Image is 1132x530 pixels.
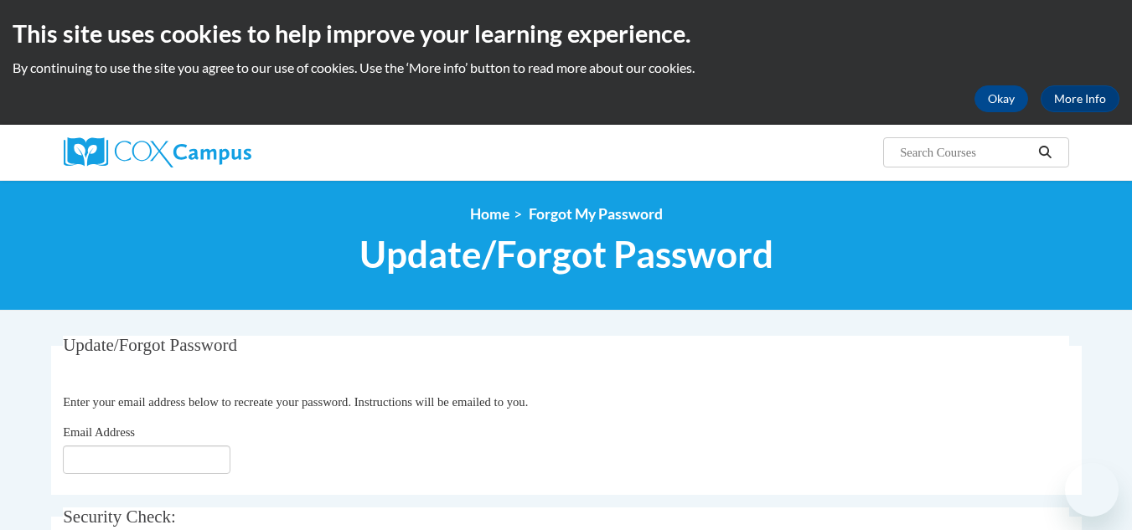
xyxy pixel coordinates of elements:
span: Update/Forgot Password [359,232,773,276]
span: Update/Forgot Password [63,335,237,355]
h2: This site uses cookies to help improve your learning experience. [13,17,1119,50]
input: Email [63,445,230,474]
button: Okay [974,85,1028,112]
a: More Info [1041,85,1119,112]
span: Email Address [63,425,135,439]
img: Cox Campus [64,137,251,167]
a: Cox Campus [64,137,382,167]
p: By continuing to use the site you agree to our use of cookies. Use the ‘More info’ button to read... [13,59,1119,77]
span: Enter your email address below to recreate your password. Instructions will be emailed to you. [63,395,528,409]
iframe: Button to launch messaging window [1065,463,1119,517]
a: Home [470,205,509,223]
input: Search Courses [898,142,1032,162]
span: Forgot My Password [529,205,663,223]
button: Search [1032,142,1057,162]
span: Security Check: [63,507,176,527]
